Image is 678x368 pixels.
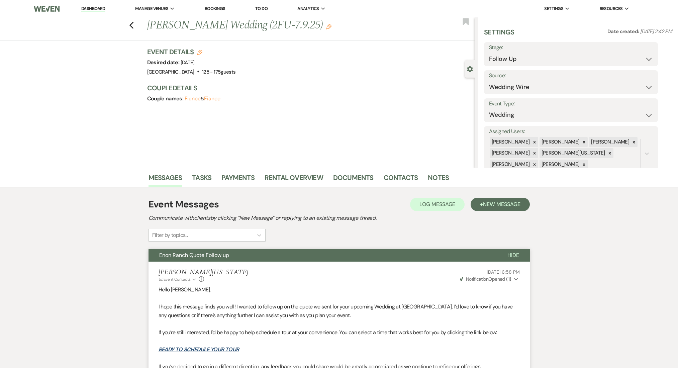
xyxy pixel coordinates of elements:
[428,172,449,187] a: Notes
[487,269,519,275] span: [DATE] 6:58 PM
[489,43,653,53] label: Stage:
[490,148,531,158] div: [PERSON_NAME]
[489,71,653,81] label: Source:
[192,172,211,187] a: Tasks
[147,59,181,66] span: Desired date:
[489,127,653,136] label: Assigned Users:
[540,160,581,169] div: [PERSON_NAME]
[147,69,194,75] span: [GEOGRAPHIC_DATA]
[490,160,531,169] div: [PERSON_NAME]
[497,249,530,262] button: Hide
[147,83,468,93] h3: Couple Details
[81,6,105,12] a: Dashboard
[540,148,606,158] div: [PERSON_NAME][US_STATE]
[159,285,520,294] p: Hello [PERSON_NAME],
[147,17,407,33] h1: [PERSON_NAME] Wedding (2FU-7.9.25)
[185,96,201,101] button: Fiance
[410,198,465,211] button: Log Message
[149,214,530,222] h2: Communicate with clients by clicking "New Message" or replying to an existing message thread.
[147,95,185,102] span: Couple names:
[159,252,229,259] span: Enon Ranch Quote Follow up
[483,201,520,208] span: New Message
[419,201,455,208] span: Log Message
[540,137,581,147] div: [PERSON_NAME]
[459,276,520,283] button: NotificationOpened (1)
[152,231,188,239] div: Filter by topics...
[333,172,374,187] a: Documents
[490,137,531,147] div: [PERSON_NAME]
[460,276,511,282] span: Opened
[607,28,640,35] span: Date created:
[34,2,60,16] img: Weven Logo
[185,95,220,102] span: &
[149,197,219,211] h1: Event Messages
[149,249,497,262] button: Enon Ranch Quote Follow up
[265,172,323,187] a: Rental Overview
[326,23,331,29] button: Edit
[471,198,529,211] button: +New Message
[600,5,623,12] span: Resources
[466,276,488,282] span: Notification
[640,28,672,35] span: [DATE] 2:42 PM
[255,6,268,11] a: To Do
[484,27,514,42] h3: Settings
[147,47,236,57] h3: Event Details
[181,59,195,66] span: [DATE]
[202,69,235,75] span: 125 - 175 guests
[204,96,220,101] button: Fiance
[507,252,519,259] span: Hide
[159,328,520,337] p: If you’re still interested, I’d be happy to help schedule a tour at your convenience. You can sel...
[384,172,418,187] a: Contacts
[506,276,511,282] strong: ( 1 )
[221,172,255,187] a: Payments
[135,5,168,12] span: Manage Venues
[297,5,319,12] span: Analytics
[489,99,653,109] label: Event Type:
[159,277,191,282] span: to: Event Contacts
[544,5,563,12] span: Settings
[205,6,225,11] a: Bookings
[159,268,249,277] h5: [PERSON_NAME][US_STATE]
[159,302,520,319] p: I hope this message finds you well! I wanted to follow up on the quote we sent for your upcoming ...
[589,137,630,147] div: [PERSON_NAME]
[159,346,239,353] a: READY TO SCHEDULE YOUR TOUR
[159,276,197,282] button: to: Event Contacts
[149,172,182,187] a: Messages
[467,66,473,72] button: Close lead details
